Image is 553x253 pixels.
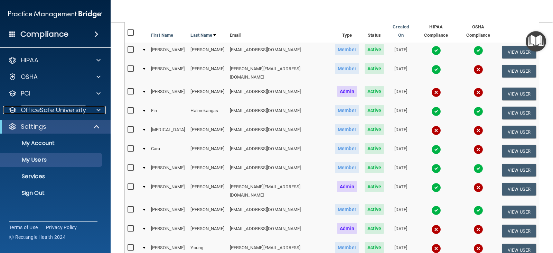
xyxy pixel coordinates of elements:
[8,7,102,21] img: PMB logo
[337,223,357,234] span: Admin
[474,88,483,97] img: cross.ca9f0e7f.svg
[415,20,457,43] th: HIPAA Compliance
[8,56,101,64] a: HIPAA
[474,46,483,55] img: tick.e7d51cea.svg
[335,242,359,253] span: Member
[387,84,415,103] td: [DATE]
[9,224,38,231] a: Terms of Use
[433,207,545,235] iframe: Drift Widget Chat Controller
[148,43,188,62] td: [PERSON_NAME]
[365,63,384,74] span: Active
[227,103,332,123] td: [EMAIL_ADDRESS][DOMAIN_NAME]
[227,142,332,161] td: [EMAIL_ADDRESS][DOMAIN_NAME]
[431,65,441,74] img: tick.e7d51cea.svg
[365,242,384,253] span: Active
[431,164,441,173] img: tick.e7d51cea.svg
[431,126,441,135] img: cross.ca9f0e7f.svg
[227,161,332,180] td: [EMAIL_ADDRESS][DOMAIN_NAME]
[387,62,415,84] td: [DATE]
[365,223,384,234] span: Active
[365,105,384,116] span: Active
[148,123,188,142] td: [MEDICAL_DATA]
[431,145,441,154] img: tick.e7d51cea.svg
[188,222,227,241] td: [PERSON_NAME]
[365,44,384,55] span: Active
[474,145,483,154] img: cross.ca9f0e7f.svg
[502,145,536,157] button: View User
[390,23,412,39] a: Created On
[474,164,483,173] img: tick.e7d51cea.svg
[335,143,359,154] span: Member
[365,86,384,97] span: Active
[148,142,188,161] td: Cara
[188,161,227,180] td: [PERSON_NAME]
[502,65,536,78] button: View User
[502,107,536,119] button: View User
[21,73,38,81] p: OSHA
[4,173,99,180] p: Services
[188,43,227,62] td: [PERSON_NAME]
[8,73,101,81] a: OSHA
[188,84,227,103] td: [PERSON_NAME]
[8,106,101,114] a: OfficeSafe University
[46,224,77,231] a: Privacy Policy
[502,88,536,100] button: View User
[4,140,99,147] p: My Account
[148,161,188,180] td: [PERSON_NAME]
[188,123,227,142] td: [PERSON_NAME]
[227,180,332,202] td: [PERSON_NAME][EMAIL_ADDRESS][DOMAIN_NAME]
[148,84,188,103] td: [PERSON_NAME]
[8,89,101,98] a: PCI
[365,204,384,215] span: Active
[148,103,188,123] td: Fin
[335,204,359,215] span: Member
[502,126,536,138] button: View User
[474,65,483,74] img: cross.ca9f0e7f.svg
[335,105,359,116] span: Member
[387,43,415,62] td: [DATE]
[365,143,384,154] span: Active
[188,180,227,202] td: [PERSON_NAME]
[227,202,332,222] td: [EMAIL_ADDRESS][DOMAIN_NAME]
[21,106,86,114] p: OfficeSafe University
[474,183,483,192] img: cross.ca9f0e7f.svg
[526,31,546,52] button: Open Resource Center
[337,181,357,192] span: Admin
[431,88,441,97] img: cross.ca9f0e7f.svg
[474,126,483,135] img: cross.ca9f0e7f.svg
[21,123,46,131] p: Settings
[387,103,415,123] td: [DATE]
[431,46,441,55] img: tick.e7d51cea.svg
[387,202,415,222] td: [DATE]
[431,206,441,215] img: tick.e7d51cea.svg
[387,123,415,142] td: [DATE]
[148,222,188,241] td: [PERSON_NAME]
[502,164,536,177] button: View User
[457,20,499,43] th: OSHA Compliance
[227,222,332,241] td: [EMAIL_ADDRESS][DOMAIN_NAME]
[188,202,227,222] td: [PERSON_NAME]
[8,123,100,131] a: Settings
[337,86,357,97] span: Admin
[431,183,441,192] img: tick.e7d51cea.svg
[151,31,173,39] a: First Name
[4,190,99,197] p: Sign Out
[365,162,384,173] span: Active
[227,43,332,62] td: [EMAIL_ADDRESS][DOMAIN_NAME]
[387,142,415,161] td: [DATE]
[227,84,332,103] td: [EMAIL_ADDRESS][DOMAIN_NAME]
[335,162,359,173] span: Member
[21,89,30,98] p: PCI
[335,63,359,74] span: Member
[332,20,362,43] th: Type
[387,180,415,202] td: [DATE]
[227,20,332,43] th: Email
[188,142,227,161] td: [PERSON_NAME]
[190,31,216,39] a: Last Name
[188,103,227,123] td: Halmekangas
[4,156,99,163] p: My Users
[502,46,536,58] button: View User
[474,206,483,215] img: tick.e7d51cea.svg
[387,161,415,180] td: [DATE]
[20,29,68,39] h4: Compliance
